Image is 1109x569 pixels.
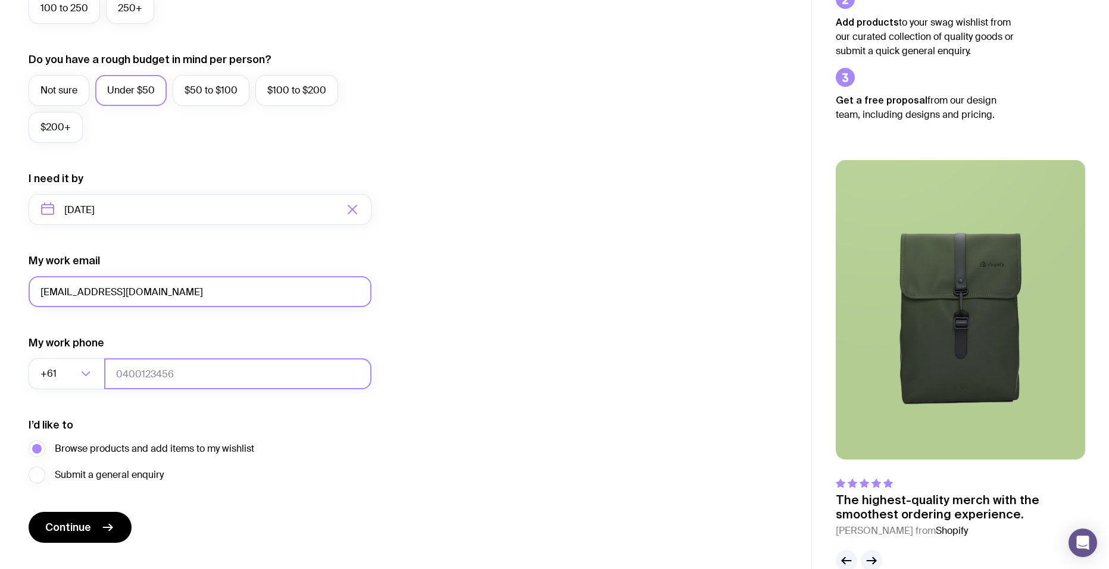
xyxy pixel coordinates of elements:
p: to your swag wishlist from our curated collection of quality goods or submit a quick general enqu... [836,15,1014,58]
input: you@email.com [29,276,371,307]
div: Open Intercom Messenger [1069,529,1097,557]
span: Submit a general enquiry [55,468,164,482]
strong: Get a free proposal [836,95,927,105]
input: Select a target date [29,194,371,225]
label: My work email [29,254,100,268]
strong: Add products [836,17,899,27]
label: I need it by [29,171,83,186]
span: Browse products and add items to my wishlist [55,442,254,456]
div: Search for option [29,358,105,389]
p: from our design team, including designs and pricing. [836,93,1014,122]
span: +61 [40,358,59,389]
label: $50 to $100 [173,75,249,106]
label: Do you have a rough budget in mind per person? [29,52,271,67]
button: Continue [29,512,132,543]
label: Not sure [29,75,89,106]
p: The highest-quality merch with the smoothest ordering experience. [836,493,1085,521]
label: $200+ [29,112,83,143]
input: Search for option [59,358,77,389]
label: $100 to $200 [255,75,338,106]
span: Shopify [936,524,968,537]
label: I’d like to [29,418,73,432]
span: Continue [45,520,91,534]
input: 0400123456 [104,358,371,389]
label: My work phone [29,336,104,350]
label: Under $50 [95,75,167,106]
cite: [PERSON_NAME] from [836,524,1085,538]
